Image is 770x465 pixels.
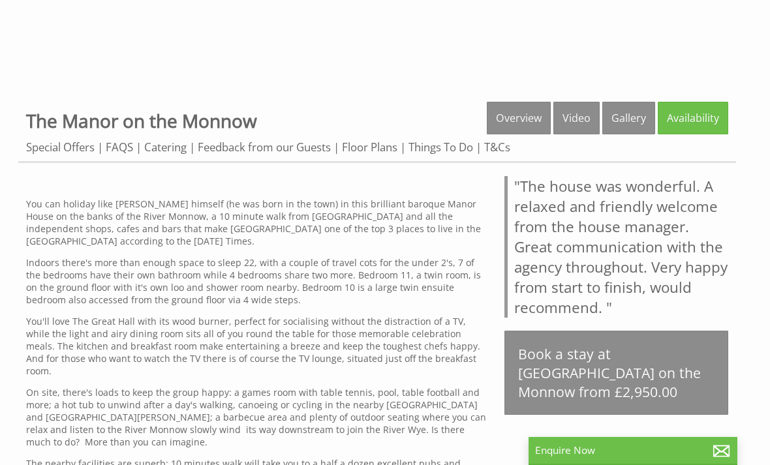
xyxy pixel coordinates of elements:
[535,443,731,457] p: Enquire Now
[504,331,728,415] a: Book a stay at [GEOGRAPHIC_DATA] on the Monnow from £2,950.00
[342,140,397,155] a: Floor Plans
[26,256,489,306] p: Indoors there's more than enough space to sleep 22, with a couple of travel cots for the under 2'...
[106,140,133,155] a: FAQS
[602,102,655,134] a: Gallery
[26,140,95,155] a: Special Offers
[484,140,510,155] a: T&Cs
[658,102,728,134] a: Availability
[26,198,489,247] p: You can holiday like [PERSON_NAME] himself (he was born in the town) in this brilliant baroque Ma...
[198,140,331,155] a: Feedback from our Guests
[26,315,489,377] p: You'll love The Great Hall with its wood burner, perfect for socialising without the distraction ...
[144,140,187,155] a: Catering
[26,386,489,448] p: On site, there's loads to keep the group happy: a games room with table tennis, pool, table footb...
[408,140,473,155] a: Things To Do
[26,108,257,133] a: The Manor on the Monnow
[553,102,600,134] a: Video
[487,102,551,134] a: Overview
[504,176,728,318] blockquote: "The house was wonderful. A relaxed and friendly welcome from the house manager. Great communicat...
